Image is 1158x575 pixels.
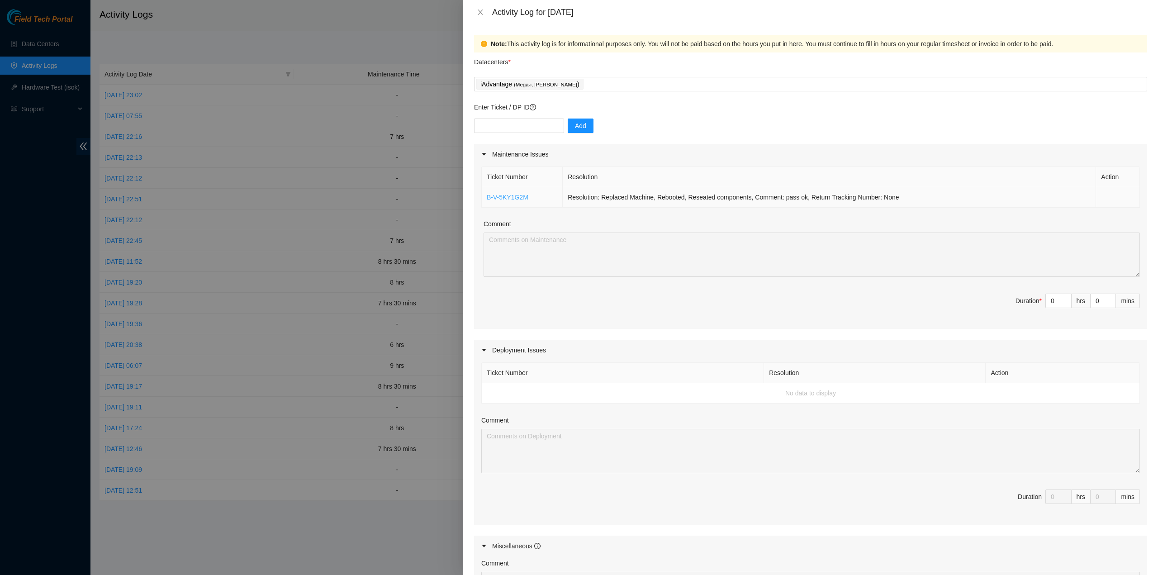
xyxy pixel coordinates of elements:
[1018,492,1042,502] div: Duration
[563,187,1096,208] td: Resolution: Replaced Machine, Rebooted, Reseated components, Comment: pass ok, Return Tracking Nu...
[491,39,507,49] strong: Note:
[481,543,487,549] span: caret-right
[474,536,1147,556] div: Miscellaneous info-circle
[1096,167,1140,187] th: Action
[491,39,1140,49] div: This activity log is for informational purposes only. You will not be paid based on the hours you...
[484,219,511,229] label: Comment
[474,52,511,67] p: Datacenters
[514,82,577,87] span: ( Mega-i, [PERSON_NAME]
[481,41,487,47] span: exclamation-circle
[482,363,764,383] th: Ticket Number
[481,347,487,353] span: caret-right
[1116,489,1140,504] div: mins
[487,194,528,201] a: B-V-5KY1G2M
[481,558,509,568] label: Comment
[563,167,1096,187] th: Resolution
[986,363,1140,383] th: Action
[481,429,1140,473] textarea: Comment
[492,541,541,551] div: Miscellaneous
[474,102,1147,112] p: Enter Ticket / DP ID
[474,144,1147,165] div: Maintenance Issues
[474,340,1147,361] div: Deployment Issues
[474,8,487,17] button: Close
[477,9,484,16] span: close
[481,152,487,157] span: caret-right
[530,104,536,110] span: question-circle
[492,7,1147,17] div: Activity Log for [DATE]
[482,167,563,187] th: Ticket Number
[575,121,586,131] span: Add
[1116,294,1140,308] div: mins
[481,415,509,425] label: Comment
[764,363,986,383] th: Resolution
[1072,489,1091,504] div: hrs
[1016,296,1042,306] div: Duration
[568,119,593,133] button: Add
[1072,294,1091,308] div: hrs
[534,543,541,549] span: info-circle
[482,383,1140,404] td: No data to display
[480,79,579,90] p: iAdvantage )
[484,233,1140,277] textarea: Comment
